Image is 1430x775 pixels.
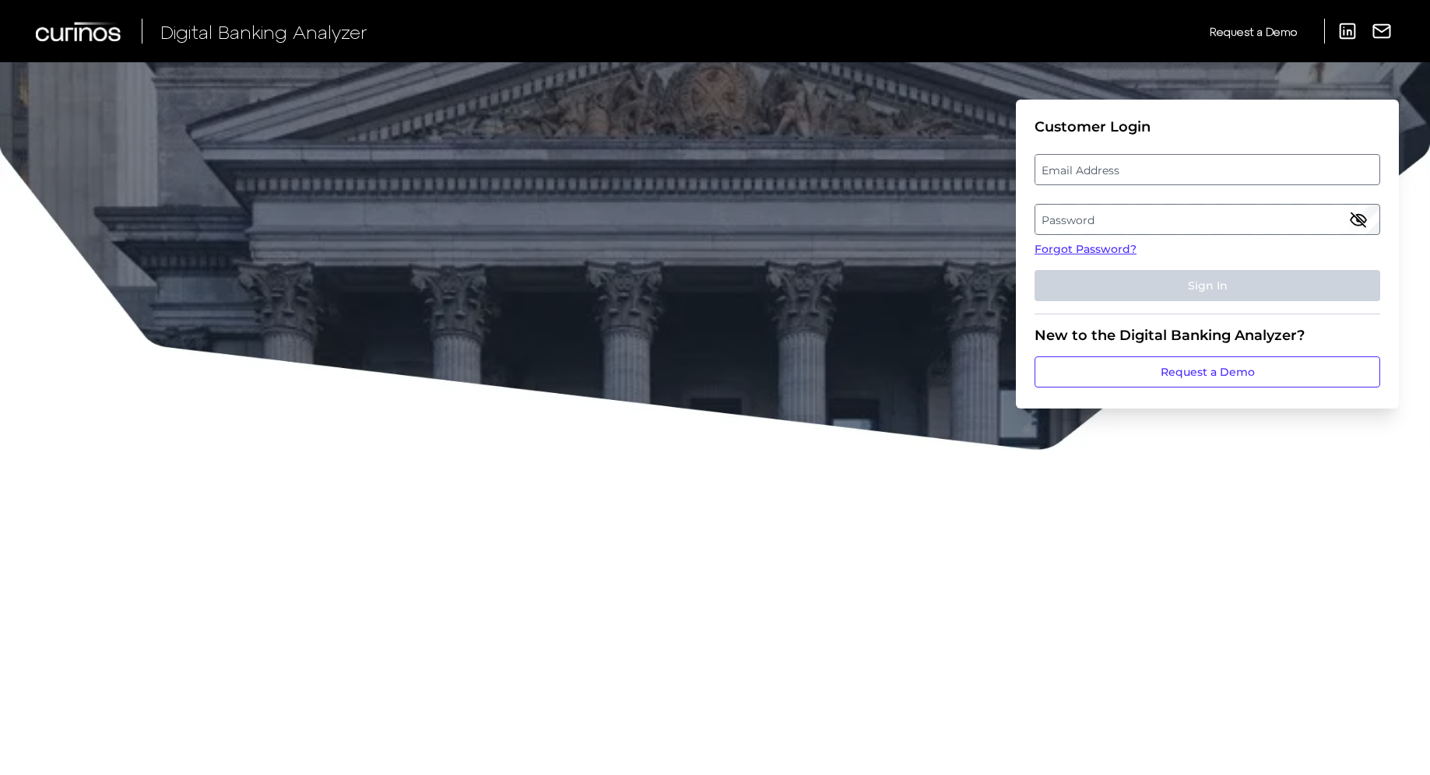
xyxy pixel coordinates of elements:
[1035,156,1379,184] label: Email Address
[1035,118,1380,135] div: Customer Login
[1210,19,1297,44] a: Request a Demo
[1035,356,1380,387] a: Request a Demo
[1210,25,1297,38] span: Request a Demo
[1035,270,1380,301] button: Sign In
[160,20,367,43] span: Digital Banking Analyzer
[1035,327,1380,344] div: New to the Digital Banking Analyzer?
[1035,205,1379,233] label: Password
[1035,241,1380,258] a: Forgot Password?
[36,22,123,41] img: Curinos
